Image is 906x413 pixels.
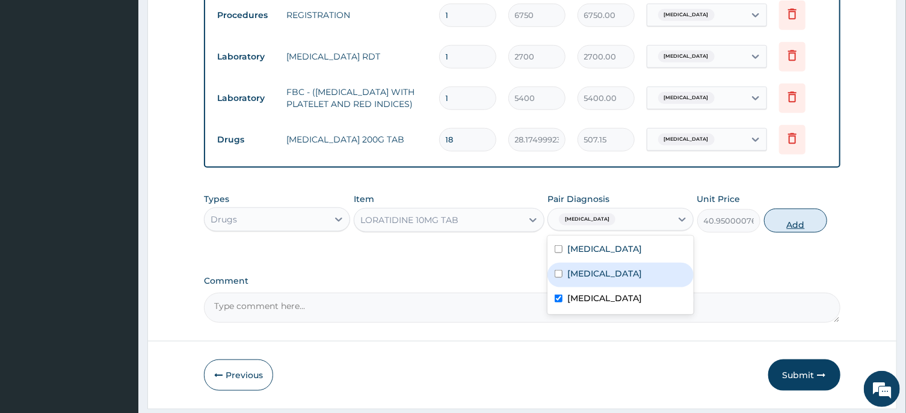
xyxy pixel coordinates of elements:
span: We're online! [70,127,166,249]
div: Minimize live chat window [197,6,226,35]
div: LORATIDINE 10MG TAB [360,214,458,226]
span: [MEDICAL_DATA] [658,50,715,63]
textarea: Type your message and hit 'Enter' [6,281,229,323]
label: Item [354,193,374,205]
button: Previous [204,359,273,391]
td: FBC - ([MEDICAL_DATA] WITH PLATELET AND RED INDICES) [280,80,433,116]
div: Chat with us now [63,67,202,83]
label: Types [204,194,229,204]
label: [MEDICAL_DATA] [567,268,642,280]
label: Unit Price [697,193,741,205]
span: [MEDICAL_DATA] [658,92,715,104]
span: [MEDICAL_DATA] [658,133,715,145]
label: Pair Diagnosis [547,193,609,205]
label: Comment [204,276,840,286]
div: Drugs [211,213,237,225]
span: [MEDICAL_DATA] [559,213,615,225]
td: Drugs [211,129,280,151]
td: [MEDICAL_DATA] 200G TAB [280,127,433,151]
td: Laboratory [211,46,280,68]
span: [MEDICAL_DATA] [658,9,715,21]
button: Add [764,209,828,233]
img: d_794563401_company_1708531726252_794563401 [22,60,49,90]
td: REGISTRATION [280,3,433,27]
label: [MEDICAL_DATA] [567,292,642,304]
td: Procedures [211,4,280,26]
td: [MEDICAL_DATA] RDT [280,44,433,69]
td: Laboratory [211,87,280,109]
button: Submit [768,359,840,391]
label: [MEDICAL_DATA] [567,243,642,255]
